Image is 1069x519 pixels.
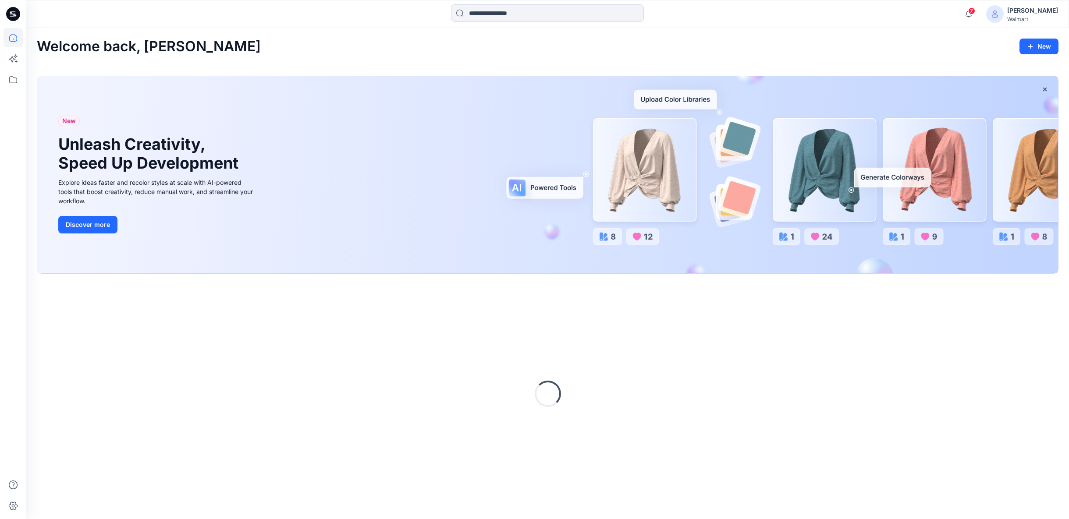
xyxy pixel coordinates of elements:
[968,7,975,14] span: 7
[58,178,256,205] div: Explore ideas faster and recolor styles at scale with AI-powered tools that boost creativity, red...
[62,116,76,126] span: New
[58,216,117,233] button: Discover more
[1007,5,1058,16] div: [PERSON_NAME]
[37,39,261,55] h2: Welcome back, [PERSON_NAME]
[58,216,256,233] a: Discover more
[991,11,998,18] svg: avatar
[1007,16,1058,22] div: Walmart
[1019,39,1058,54] button: New
[58,135,242,173] h1: Unleash Creativity, Speed Up Development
